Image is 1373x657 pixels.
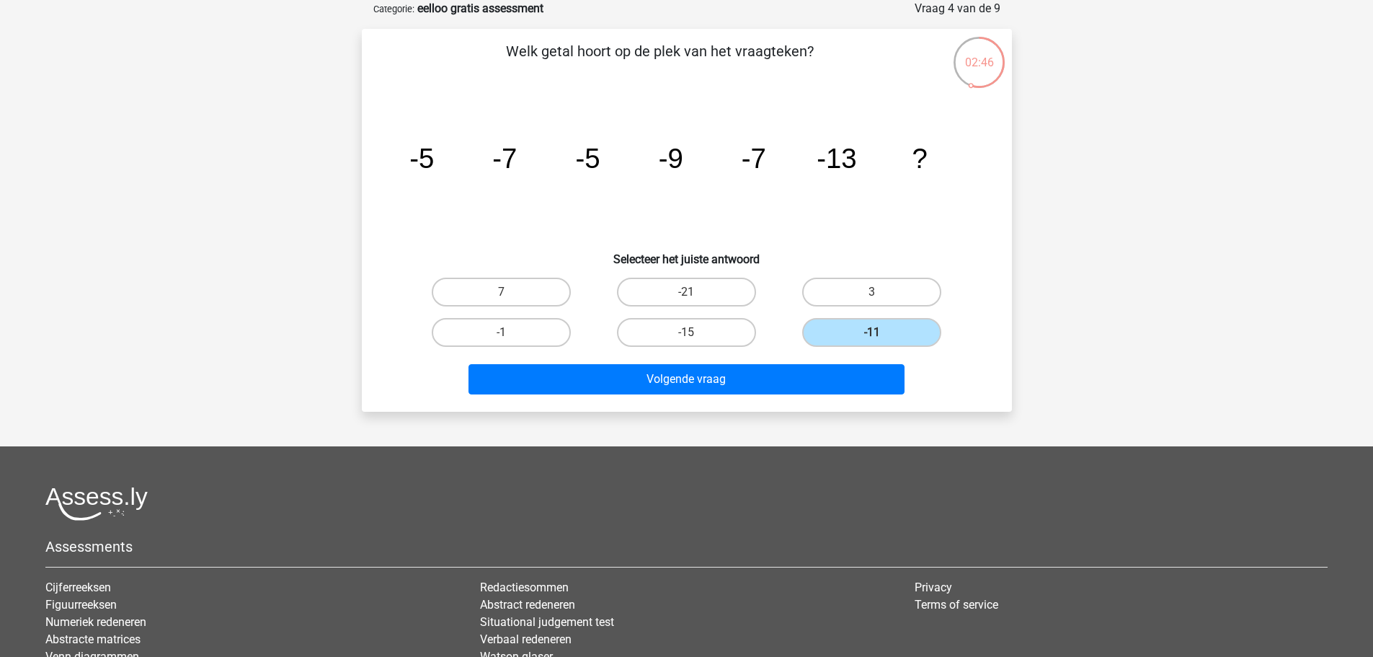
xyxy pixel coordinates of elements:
a: Terms of service [915,598,998,612]
img: Assessly logo [45,487,148,521]
label: -21 [617,278,756,307]
tspan: -5 [409,143,434,174]
div: 02:46 [952,35,1006,71]
tspan: -13 [817,143,856,174]
tspan: -9 [658,143,683,174]
tspan: -7 [741,143,765,174]
a: Situational judgement test [480,615,614,629]
small: Categorie: [373,4,414,14]
p: Welk getal hoort op de plek van het vraagteken? [385,40,935,84]
label: -1 [432,318,571,347]
a: Redactiesommen [480,581,569,594]
tspan: -5 [575,143,600,174]
tspan: ? [912,143,927,174]
a: Abstracte matrices [45,632,141,646]
a: Numeriek redeneren [45,615,146,629]
label: -15 [617,318,756,347]
label: 3 [802,278,941,307]
button: Volgende vraag [468,364,905,394]
a: Cijferreeksen [45,581,111,594]
a: Verbaal redeneren [480,632,572,646]
label: -11 [802,318,941,347]
label: 7 [432,278,571,307]
tspan: -7 [492,143,517,174]
a: Privacy [915,581,952,594]
strong: eelloo gratis assessment [417,1,543,15]
a: Figuurreeksen [45,598,117,612]
h5: Assessments [45,538,1328,555]
a: Abstract redeneren [480,598,575,612]
h6: Selecteer het juiste antwoord [385,241,989,266]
